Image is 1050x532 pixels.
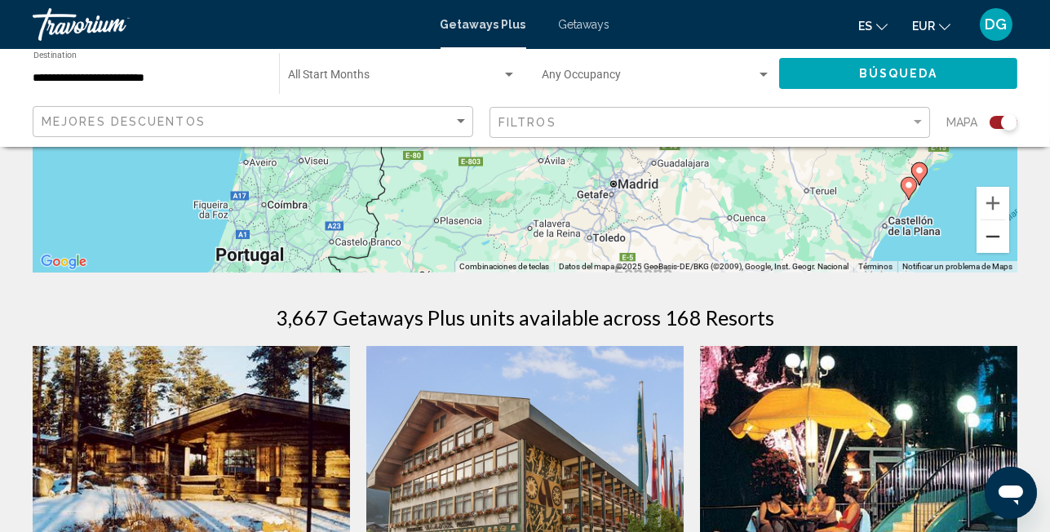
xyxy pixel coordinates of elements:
[858,14,888,38] button: Change language
[859,68,938,81] span: Búsqueda
[42,115,206,128] span: Mejores descuentos
[276,305,774,330] h1: 3,667 Getaways Plus units available across 168 Resorts
[459,261,549,273] button: Combinaciones de teclas
[37,251,91,273] img: Google
[559,18,610,31] a: Getaways
[912,14,950,38] button: Change currency
[858,262,893,271] a: Términos
[33,8,424,41] a: Travorium
[498,116,556,129] span: Filtros
[441,18,526,31] a: Getaways Plus
[975,7,1017,42] button: User Menu
[977,187,1009,219] button: Ampliar
[559,262,848,271] span: Datos del mapa ©2025 GeoBasis-DE/BKG (©2009), Google, Inst. Geogr. Nacional
[946,111,977,134] span: Mapa
[42,115,468,129] mat-select: Sort by
[986,16,1008,33] span: DG
[902,262,1012,271] a: Notificar un problema de Maps
[912,20,935,33] span: EUR
[858,20,872,33] span: es
[977,220,1009,253] button: Reducir
[985,467,1037,519] iframe: Botón para iniciar la ventana de mensajería
[37,251,91,273] a: Abre esta zona en Google Maps (se abre en una nueva ventana)
[779,58,1017,88] button: Búsqueda
[490,106,930,140] button: Filter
